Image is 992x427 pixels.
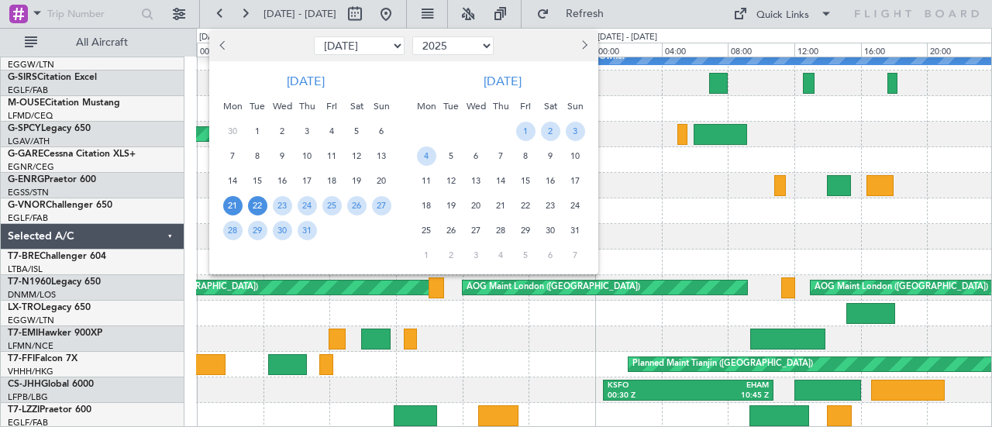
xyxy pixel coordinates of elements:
div: 14-8-2025 [488,168,513,193]
div: 5-8-2025 [439,143,463,168]
span: 2 [442,246,461,265]
button: Next month [575,33,592,58]
div: Sat [538,94,563,119]
div: 5-9-2025 [513,243,538,267]
div: 12-7-2025 [344,143,369,168]
div: 7-8-2025 [488,143,513,168]
div: 4-9-2025 [488,243,513,267]
div: 6-7-2025 [369,119,394,143]
div: Sun [369,94,394,119]
div: Mon [220,94,245,119]
div: 19-7-2025 [344,168,369,193]
div: 16-7-2025 [270,168,294,193]
span: 10 [566,146,585,166]
div: 13-7-2025 [369,143,394,168]
span: 23 [541,196,560,215]
span: 3 [566,122,585,141]
div: 27-8-2025 [463,218,488,243]
span: 26 [442,221,461,240]
div: 10-8-2025 [563,143,587,168]
div: 20-8-2025 [463,193,488,218]
span: 13 [372,146,391,166]
div: 28-8-2025 [488,218,513,243]
span: 8 [248,146,267,166]
div: 25-8-2025 [414,218,439,243]
span: 5 [516,246,536,265]
span: 14 [491,171,511,191]
span: 8 [516,146,536,166]
div: 12-8-2025 [439,168,463,193]
span: 19 [347,171,367,191]
span: 6 [541,246,560,265]
span: 22 [516,196,536,215]
span: 30 [223,122,243,141]
div: 3-7-2025 [294,119,319,143]
div: 2-9-2025 [439,243,463,267]
span: 7 [491,146,511,166]
div: Sun [563,94,587,119]
span: 1 [417,246,436,265]
span: 17 [298,171,317,191]
div: 31-7-2025 [294,218,319,243]
div: 14-7-2025 [220,168,245,193]
span: 3 [298,122,317,141]
span: 21 [223,196,243,215]
span: 4 [322,122,342,141]
span: 2 [541,122,560,141]
select: Select year [412,36,494,55]
div: Thu [294,94,319,119]
span: 31 [566,221,585,240]
span: 12 [347,146,367,166]
div: 20-7-2025 [369,168,394,193]
span: 11 [417,171,436,191]
div: 25-7-2025 [319,193,344,218]
span: 12 [442,171,461,191]
span: 30 [541,221,560,240]
div: 18-8-2025 [414,193,439,218]
span: 20 [467,196,486,215]
div: Fri [513,94,538,119]
span: 24 [298,196,317,215]
span: 7 [223,146,243,166]
span: 5 [442,146,461,166]
span: 11 [322,146,342,166]
div: 11-8-2025 [414,168,439,193]
div: Wed [270,94,294,119]
span: 15 [248,171,267,191]
div: 4-8-2025 [414,143,439,168]
div: 10-7-2025 [294,143,319,168]
span: 24 [566,196,585,215]
div: 19-8-2025 [439,193,463,218]
select: Select month [314,36,405,55]
div: Thu [488,94,513,119]
span: 19 [442,196,461,215]
div: 4-7-2025 [319,119,344,143]
span: 17 [566,171,585,191]
span: 14 [223,171,243,191]
span: 5 [347,122,367,141]
div: 30-7-2025 [270,218,294,243]
span: 10 [298,146,317,166]
div: 29-7-2025 [245,218,270,243]
div: Tue [245,94,270,119]
div: Fri [319,94,344,119]
span: 28 [491,221,511,240]
div: 26-8-2025 [439,218,463,243]
span: 3 [467,246,486,265]
div: 27-7-2025 [369,193,394,218]
span: 6 [372,122,391,141]
div: 15-7-2025 [245,168,270,193]
span: 1 [516,122,536,141]
div: 26-7-2025 [344,193,369,218]
div: 13-8-2025 [463,168,488,193]
div: 9-7-2025 [270,143,294,168]
span: 29 [516,221,536,240]
span: 18 [417,196,436,215]
div: 1-8-2025 [513,119,538,143]
div: 2-7-2025 [270,119,294,143]
div: 21-7-2025 [220,193,245,218]
span: 30 [273,221,292,240]
div: 7-7-2025 [220,143,245,168]
div: 15-8-2025 [513,168,538,193]
span: 4 [417,146,436,166]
